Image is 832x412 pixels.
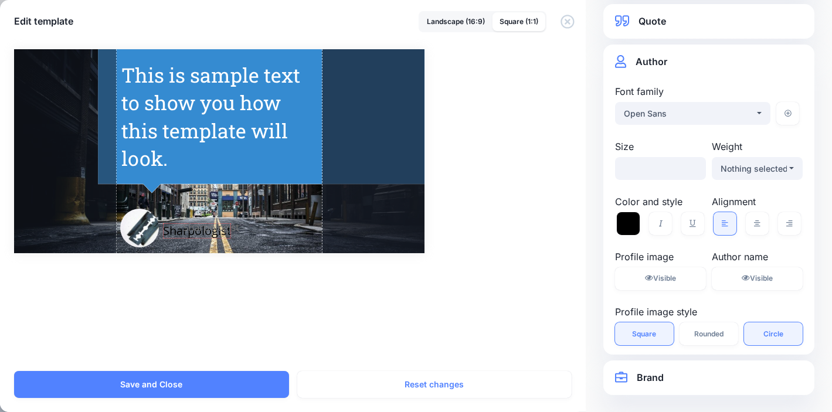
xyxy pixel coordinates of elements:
label: Weight [712,139,803,154]
a: Square (1:1) [493,12,545,31]
button: Open Sans [615,102,770,125]
span: Visible [653,274,676,283]
span: Square [633,331,657,338]
label: Alignment [712,195,803,209]
button: Nothing selected [712,157,803,180]
a: Brand [615,370,803,386]
div: This is sample text to show you how this template will look. [121,60,317,172]
span: Sharpologist [163,223,231,239]
h5: Edit template [14,14,73,28]
a: Author [615,54,803,70]
a: Visibility [615,267,706,290]
a: Landscape (16:9) [420,12,492,31]
label: Profile image style [615,305,803,319]
label: Profile image [615,250,706,264]
span: Visible [750,274,773,283]
label: Font family [615,84,770,98]
label: Color and style [615,195,706,209]
div: Nothing selected [721,162,787,176]
label: Size [615,139,706,154]
label: Author name [712,250,803,264]
div: Open Sans [624,107,755,121]
button: Reset changes [297,371,572,398]
a: Visibility [712,267,803,290]
a: Quote [615,13,803,29]
span: Circle [763,331,783,338]
span: Sharpologist [183,220,239,235]
button: Save and Close [14,371,289,398]
span: Rounded [694,331,724,338]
